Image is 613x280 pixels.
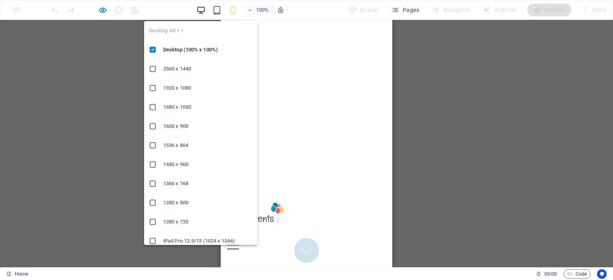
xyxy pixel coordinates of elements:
h6: 1920 x 1080 [163,83,253,93]
img: logo.png [6,180,70,209]
h6: iPad Pro 12.9/13 (1024 x 1366) [163,236,253,246]
button: 100% [244,5,273,15]
h6: 1680 x 1050 [163,102,253,112]
span: : [550,271,551,277]
h6: 1280 x 720 [163,217,253,227]
button: Usercentrics [597,269,607,279]
h6: 1366 x 768 [163,179,253,188]
h6: 100% [256,5,269,15]
button: Code [564,269,591,279]
span: 00 00 [544,269,557,279]
button: Menu [6,221,18,221]
h6: Desktop (100% x 100%) [163,45,253,55]
h6: 1440 × 900 [163,160,253,169]
div: Design (Ctrl+Alt+Y) [346,4,382,16]
button: Pages [388,4,422,16]
i: On resize automatically adjust zoom level to fit chosen device. [277,6,284,14]
h6: 1600 x 900 [163,121,253,131]
span: Code [567,269,587,279]
span: Pages [391,6,419,14]
h6: 1280 x 800 [163,198,253,208]
h6: 1536 x 864 [163,141,253,150]
a: Click to cancel selection. Double-click to open Pages [6,269,28,279]
h6: 2560 x 1440 [163,64,253,74]
h6: Session time [536,269,557,279]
